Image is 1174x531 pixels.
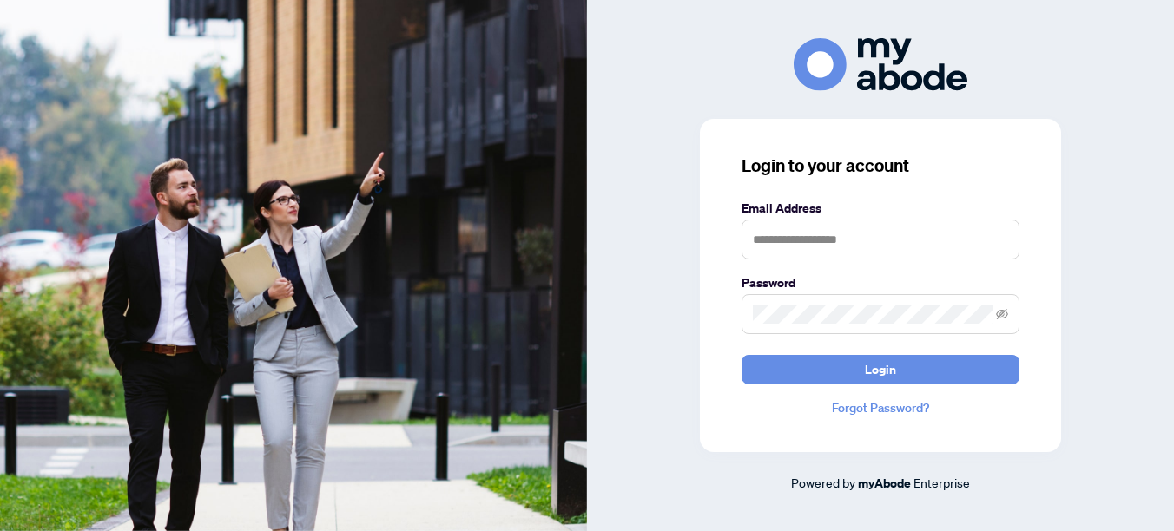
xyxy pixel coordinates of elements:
img: ma-logo [794,38,967,91]
span: Enterprise [913,475,970,490]
span: Login [865,356,896,383]
label: Password [742,273,1019,292]
a: Forgot Password? [742,398,1019,417]
label: Email Address [742,199,1019,218]
span: Powered by [791,475,855,490]
h3: Login to your account [742,154,1019,178]
a: myAbode [858,474,911,493]
button: Login [742,355,1019,384]
span: eye-invisible [996,308,1008,320]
